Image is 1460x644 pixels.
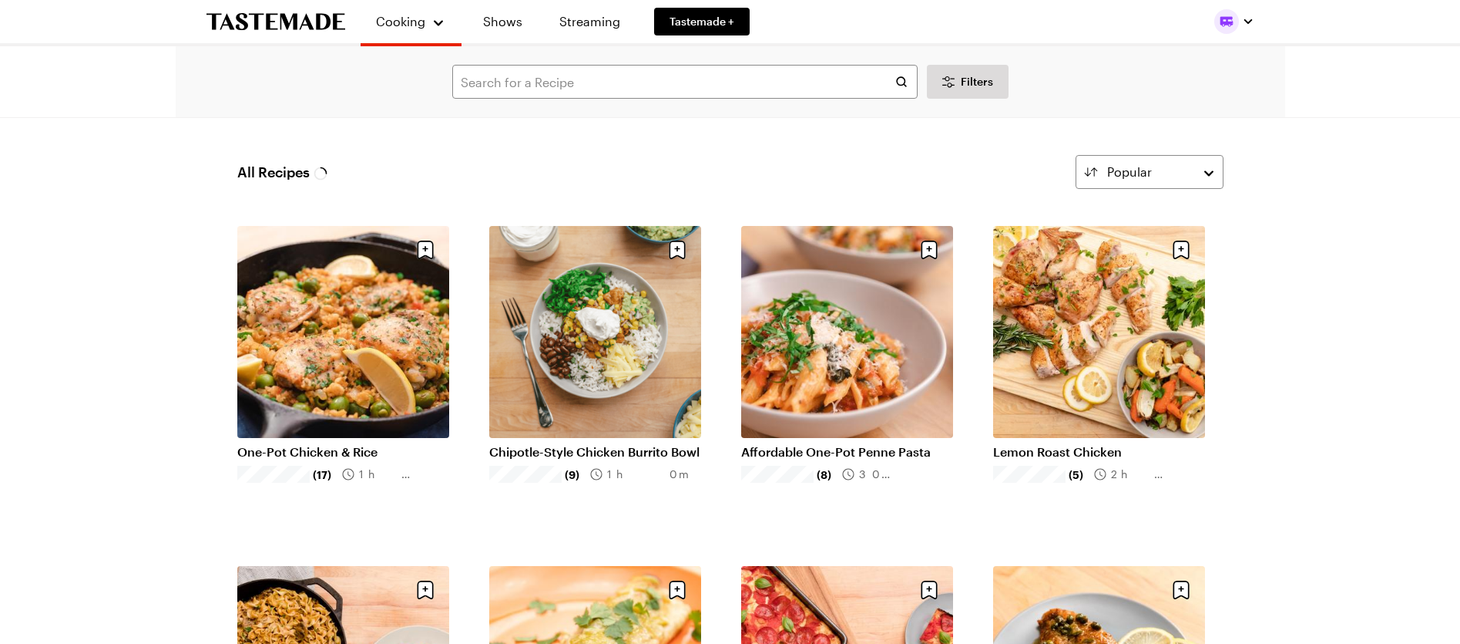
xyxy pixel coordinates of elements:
button: Popular [1076,155,1223,189]
span: Tastemade + [670,14,734,29]
button: Save recipe [663,575,692,605]
button: Desktop filters [927,65,1009,99]
button: Profile picture [1214,9,1254,34]
span: Popular [1107,163,1152,181]
a: To Tastemade Home Page [206,13,345,31]
a: Affordable One-Pot Penne Pasta [741,444,953,460]
button: Save recipe [915,235,944,265]
button: Save recipe [411,575,440,605]
input: Search for a Recipe [452,65,918,99]
button: Cooking [376,6,446,37]
button: Save recipe [915,575,944,605]
span: All Recipes [237,161,328,183]
a: Chipotle-Style Chicken Burrito Bowl [489,444,701,460]
a: Tastemade + [654,8,750,35]
button: Save recipe [411,235,440,265]
span: Cooking [376,14,425,29]
button: Save recipe [663,235,692,265]
button: Save recipe [1166,235,1196,265]
img: Profile picture [1214,9,1239,34]
a: One-Pot Chicken & Rice [237,444,449,460]
span: Filters [961,74,993,89]
button: Save recipe [1166,575,1196,605]
a: Lemon Roast Chicken [993,444,1205,460]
